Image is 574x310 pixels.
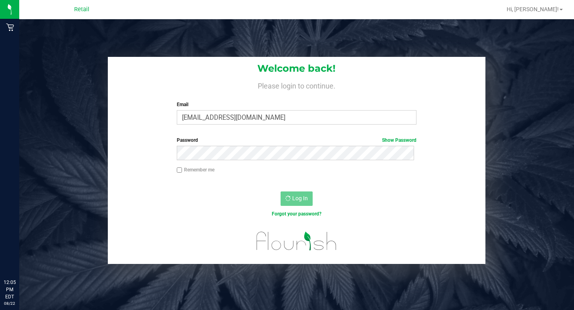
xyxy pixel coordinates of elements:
[177,166,214,173] label: Remember me
[281,191,313,206] button: Log In
[4,279,16,300] p: 12:05 PM EDT
[177,101,416,108] label: Email
[249,226,344,256] img: flourish_logo.svg
[507,6,559,12] span: Hi, [PERSON_NAME]!
[382,137,416,143] a: Show Password
[177,137,198,143] span: Password
[108,80,486,90] h4: Please login to continue.
[74,6,89,13] span: Retail
[4,300,16,306] p: 08/22
[177,167,182,173] input: Remember me
[272,211,321,217] a: Forgot your password?
[6,23,14,31] inline-svg: Retail
[292,195,308,201] span: Log In
[108,63,486,74] h1: Welcome back!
